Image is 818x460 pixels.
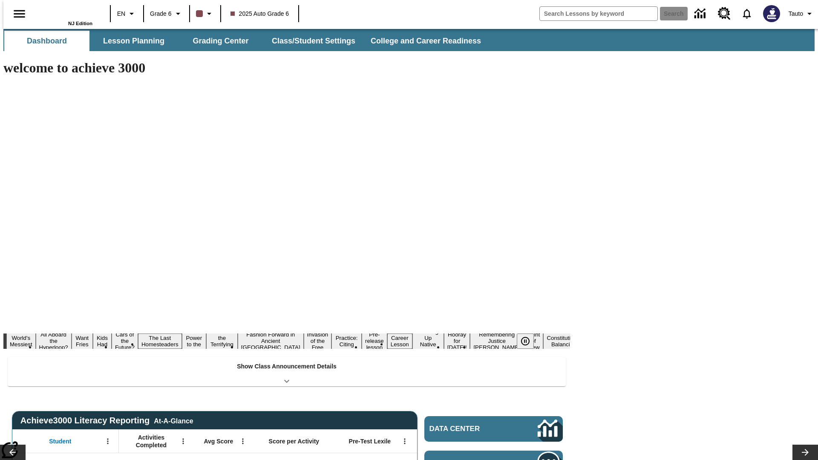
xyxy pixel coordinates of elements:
button: Slide 15 Hooray for Constitution Day! [444,330,470,352]
button: Open Menu [236,435,249,448]
div: Pause [517,333,542,349]
img: Avatar [763,5,780,22]
div: Home [37,3,92,26]
button: Slide 3 Do You Want Fries With That? [72,321,93,362]
span: Avg Score [204,437,233,445]
button: Slide 5 Cars of the Future? [112,330,138,352]
span: Pre-Test Lexile [349,437,391,445]
button: Slide 2 All Aboard the Hyperloop? [36,330,72,352]
button: Slide 1 The World's Messiest Festivals [6,327,36,355]
button: Slide 10 The Invasion of the Free CD [304,324,332,358]
button: Class color is dark brown. Change class color [193,6,218,21]
button: Language: EN, Select a language [113,6,141,21]
button: Slide 11 Mixed Practice: Citing Evidence [331,327,362,355]
button: Grade: Grade 6, Select a grade [147,6,187,21]
button: Open Menu [177,435,190,448]
button: Slide 7 Solar Power to the People [182,327,207,355]
button: Pause [517,333,534,349]
button: Slide 18 The Constitution's Balancing Act [543,327,584,355]
span: EN [117,9,125,18]
button: Open Menu [101,435,114,448]
button: Lesson carousel, Next [792,445,818,460]
span: Tauto [789,9,803,18]
p: Show Class Announcement Details [237,362,337,371]
div: SubNavbar [3,29,815,51]
button: Profile/Settings [785,6,818,21]
button: Open Menu [398,435,411,448]
h1: welcome to achieve 3000 [3,60,570,76]
span: Score per Activity [269,437,320,445]
button: Slide 16 Remembering Justice O'Connor [470,330,524,352]
span: Data Center [429,425,509,433]
div: At-A-Glance [154,416,193,425]
button: Select a new avatar [758,3,785,25]
a: Notifications [736,3,758,25]
span: 2025 Auto Grade 6 [230,9,289,18]
a: Data Center [424,416,563,442]
span: Achieve3000 Literacy Reporting [20,416,193,425]
button: Open side menu [7,1,32,26]
button: Class/Student Settings [265,31,362,51]
div: Show Class Announcement Details [8,357,566,386]
button: Lesson Planning [91,31,176,51]
button: Slide 13 Career Lesson [387,333,412,349]
button: Slide 14 Cooking Up Native Traditions [412,327,444,355]
a: Data Center [689,2,713,26]
button: Slide 8 Attack of the Terrifying Tomatoes [206,327,238,355]
span: Student [49,437,71,445]
span: NJ Edition [68,21,92,26]
button: Slide 6 The Last Homesteaders [138,333,182,349]
a: Home [37,4,92,21]
a: Resource Center, Will open in new tab [713,2,736,25]
span: Activities Completed [123,434,179,449]
button: College and Career Readiness [364,31,488,51]
button: Dashboard [4,31,89,51]
button: Slide 12 Pre-release lesson [362,330,387,352]
button: Grading Center [178,31,263,51]
input: search field [540,7,657,20]
button: Slide 4 Dirty Jobs Kids Had To Do [93,321,112,362]
button: Slide 9 Fashion Forward in Ancient Rome [238,330,304,352]
span: Grade 6 [150,9,172,18]
div: SubNavbar [3,31,489,51]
